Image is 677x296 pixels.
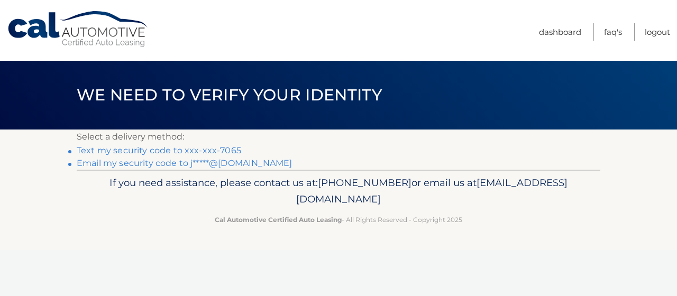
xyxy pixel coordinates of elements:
[77,129,600,144] p: Select a delivery method:
[77,145,241,155] a: Text my security code to xxx-xxx-7065
[318,177,411,189] span: [PHONE_NUMBER]
[604,23,622,41] a: FAQ's
[84,174,593,208] p: If you need assistance, please contact us at: or email us at
[645,23,670,41] a: Logout
[539,23,581,41] a: Dashboard
[215,216,342,224] strong: Cal Automotive Certified Auto Leasing
[84,214,593,225] p: - All Rights Reserved - Copyright 2025
[7,11,150,48] a: Cal Automotive
[77,158,292,168] a: Email my security code to j*****@[DOMAIN_NAME]
[77,85,382,105] span: We need to verify your identity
